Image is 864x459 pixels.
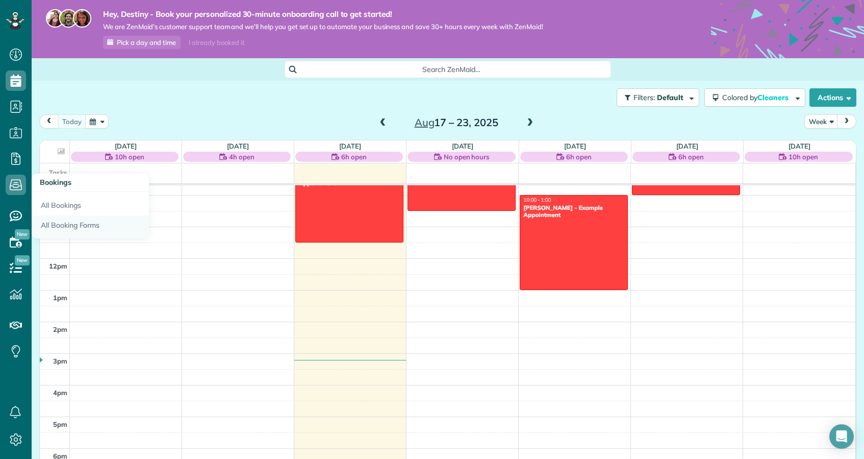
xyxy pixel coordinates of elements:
[657,93,684,102] span: Default
[789,152,818,162] span: 10h open
[633,93,655,102] span: Filters:
[103,36,181,49] a: Pick a day and time
[32,192,149,215] a: All Bookings
[53,357,67,365] span: 3pm
[829,424,854,449] div: Open Intercom Messenger
[32,215,149,239] a: All Booking Forms
[103,9,543,19] strong: Hey, Destiny - Book your personalized 30-minute onboarding call to get started!
[452,142,474,150] a: [DATE]
[53,325,67,333] span: 2pm
[678,152,704,162] span: 6h open
[53,389,67,397] span: 4pm
[393,117,520,128] h2: 17 – 23, 2025
[444,152,490,162] span: No open hours
[676,142,698,150] a: [DATE]
[229,152,255,162] span: 4h open
[722,93,792,102] span: Colored by
[804,114,838,128] button: Week
[837,114,856,128] button: next
[46,9,64,28] img: maria-72a9807cf96188c08ef61303f053569d2e2a8a1cde33d635c8a3ac13582a053d.jpg
[341,152,367,162] span: 6h open
[53,420,67,428] span: 5pm
[564,142,586,150] a: [DATE]
[809,88,856,107] button: Actions
[757,93,790,102] span: Cleaners
[115,142,137,150] a: [DATE]
[117,38,176,46] span: Pick a day and time
[103,22,543,31] span: We are ZenMaid’s customer support team and we’ll help you get set up to automate your business an...
[704,88,805,107] button: Colored byCleaners
[339,142,361,150] a: [DATE]
[789,142,810,150] a: [DATE]
[523,204,625,219] div: [PERSON_NAME] - Example Appointment
[115,152,144,162] span: 10h open
[40,178,71,187] span: Bookings
[59,9,78,28] img: jorge-587dff0eeaa6aab1f244e6dc62b8924c3b6ad411094392a53c71c6c4a576187d.jpg
[415,116,435,129] span: Aug
[73,9,91,28] img: michelle-19f622bdf1676172e81f8f8fba1fb50e276960ebfe0243fe18214015130c80e4.jpg
[612,88,699,107] a: Filters: Default
[39,114,59,128] button: prev
[227,142,249,150] a: [DATE]
[15,229,30,239] span: New
[49,262,67,270] span: 12pm
[183,36,250,49] div: I already booked it
[53,294,67,302] span: 1pm
[49,168,67,177] span: Tasks
[523,197,551,203] span: 10:00 - 1:00
[617,88,699,107] button: Filters: Default
[58,114,86,128] button: today
[566,152,592,162] span: 6h open
[15,255,30,265] span: New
